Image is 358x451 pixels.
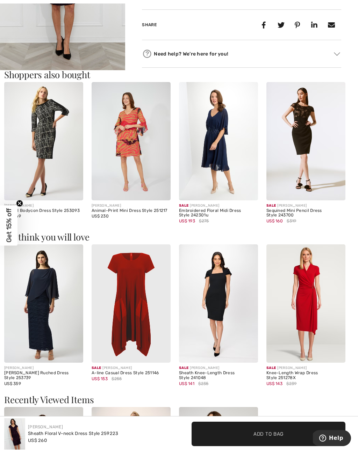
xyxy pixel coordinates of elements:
[92,208,171,213] div: Animal-Print Mini Dress Style 251217
[92,365,171,371] div: [PERSON_NAME]
[92,244,171,363] img: A-line Casual Dress Style 251146
[253,430,284,437] span: Add to Bag
[179,381,194,386] span: US$ 141
[142,22,157,27] span: Share
[16,200,23,207] button: Close teaser
[92,82,171,200] img: Animal-Print Mini Dress Style 251217
[179,204,188,208] span: Sale
[287,218,296,224] span: $319
[92,366,101,370] span: Sale
[4,418,25,450] img: Sheath Floral V-Neck Dress Style 259223
[4,203,83,208] div: [PERSON_NAME]
[92,376,108,381] span: US$ 153
[4,371,83,380] div: [PERSON_NAME] Ruched Dress Style 253739
[4,395,354,404] h3: Recently Viewed Items
[266,203,345,208] div: [PERSON_NAME]
[142,49,341,59] div: Need help? We're here for you!
[92,371,171,376] div: A-line Casual Dress Style 251146
[179,366,188,370] span: Sale
[4,82,83,200] img: Formal Bodycon Dress Style 253093
[179,203,258,208] div: [PERSON_NAME]
[4,232,354,242] h3: We think you will love
[179,371,258,380] div: Sheath Knee-Length Dress Style 241048
[92,203,171,208] div: [PERSON_NAME]
[266,365,345,371] div: [PERSON_NAME]
[266,371,345,380] div: Knee-Length Wrap Dress Style 251278X
[266,366,276,370] span: Sale
[192,422,345,446] button: Add to Bag
[266,219,283,223] span: US$ 160
[266,244,345,363] img: Knee-Length Wrap Dress Style 251278X
[4,244,83,363] img: Maxi Sheath Ruched Dress Style 253739
[28,430,119,437] div: Sheath Floral V-neck Dress Style 259223
[179,365,258,371] div: [PERSON_NAME]
[4,208,83,213] div: Formal Bodycon Dress Style 253093
[92,214,109,219] span: US$ 230
[179,244,258,363] img: Sheath Knee-Length Dress Style 241048
[179,82,258,200] img: Embroidered Floral Midi Dress Style 242301u
[199,218,209,224] span: $275
[28,424,63,429] a: [PERSON_NAME]
[334,52,340,56] img: Arrow2.svg
[266,204,276,208] span: Sale
[28,438,47,443] span: US$ 260
[198,380,208,387] span: $235
[286,380,296,387] span: $239
[179,219,195,223] span: US$ 193
[4,365,83,371] div: [PERSON_NAME]
[179,208,258,218] div: Embroidered Floral Midi Dress Style 242301u
[5,208,13,243] span: Get 15% off
[266,208,345,218] div: Sequined Mini Pencil Dress Style 243700
[4,381,21,386] span: US$ 359
[266,82,345,200] img: Sequined Mini Pencil Dress Style 243700
[313,430,351,448] iframe: Opens a widget where you can find more information
[4,70,354,79] h3: Shoppers also bought
[112,376,122,382] span: $255
[266,381,282,386] span: US$ 143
